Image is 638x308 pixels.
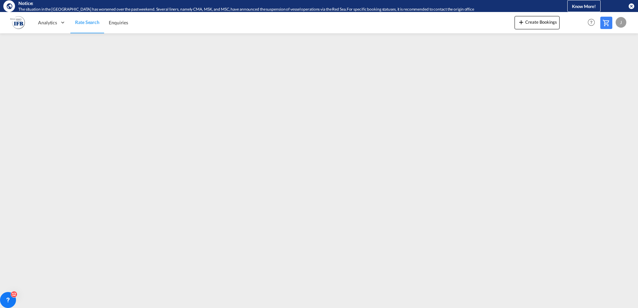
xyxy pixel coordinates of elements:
[10,15,25,30] img: b628ab10256c11eeb52753acbc15d091.png
[616,17,626,28] div: J
[515,16,560,29] button: icon-plus 400-fgCreate Bookings
[517,18,525,26] md-icon: icon-plus 400-fg
[18,7,540,12] div: The situation in the Red Sea has worsened over the past weekend. Several liners, namely CMA, MSK,...
[104,12,133,33] a: Enquiries
[75,19,99,25] span: Rate Search
[586,17,600,29] div: Help
[628,3,635,9] button: icon-close-circle
[70,12,104,33] a: Rate Search
[33,12,70,33] div: Analytics
[586,17,597,28] span: Help
[109,20,128,25] span: Enquiries
[38,19,57,26] span: Analytics
[572,4,596,9] span: Know More!
[6,3,13,9] md-icon: icon-earth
